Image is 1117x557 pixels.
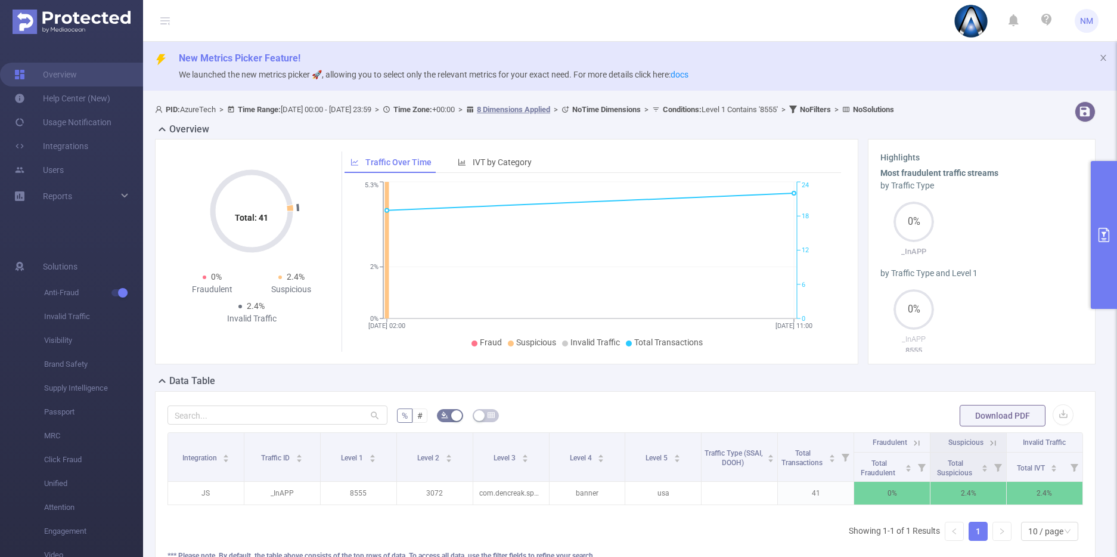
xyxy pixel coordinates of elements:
[1099,54,1107,62] i: icon: close
[951,528,958,535] i: icon: left
[238,105,281,114] b: Time Range:
[369,453,376,460] div: Sort
[663,105,702,114] b: Conditions :
[802,247,809,255] tspan: 12
[516,338,556,347] span: Suspicious
[365,182,378,190] tspan: 5.3%
[179,70,688,79] span: We launched the new metrics picker 🚀, allowing you to select only the relevant metrics for your e...
[296,453,303,456] i: icon: caret-up
[44,329,143,352] span: Visibility
[1099,51,1107,64] button: icon: close
[829,453,836,460] div: Sort
[296,453,303,460] div: Sort
[674,453,681,456] i: icon: caret-up
[477,105,550,114] u: 8 Dimensions Applied
[365,157,432,167] span: Traffic Over Time
[44,400,143,424] span: Passport
[1066,453,1082,481] i: Filter menu
[671,70,688,79] a: docs
[829,457,836,461] i: icon: caret-down
[1023,438,1066,447] span: Invalid Traffic
[913,453,930,481] i: Filter menu
[296,457,303,461] i: icon: caret-down
[893,217,934,227] span: 0%
[261,454,291,462] span: Traffic ID
[837,433,854,481] i: Filter menu
[1017,464,1047,472] span: Total IVT
[969,522,987,540] a: 1
[44,281,143,305] span: Anti-Fraud
[998,528,1006,535] i: icon: right
[417,454,441,462] span: Level 2
[778,105,789,114] span: >
[473,157,532,167] span: IVT by Category
[861,459,897,477] span: Total Fraudulent
[397,482,473,505] p: 3072
[641,105,652,114] span: >
[597,453,604,460] div: Sort
[14,110,111,134] a: Usage Notification
[155,106,166,113] i: icon: user
[854,482,930,505] p: 0%
[880,333,948,345] p: _InAPP
[1051,467,1057,471] i: icon: caret-down
[880,180,1084,192] div: by Traffic Type
[1064,528,1071,536] i: icon: down
[550,482,625,505] p: banner
[369,457,376,461] i: icon: caret-down
[369,453,376,456] i: icon: caret-up
[44,496,143,519] span: Attention
[14,134,88,158] a: Integrations
[948,438,983,447] span: Suspicious
[166,105,180,114] b: PID:
[169,374,215,388] h2: Data Table
[211,272,222,281] span: 0%
[321,482,396,505] p: 8555
[937,459,974,477] span: Total Suspicious
[216,105,227,114] span: >
[223,457,229,461] i: icon: caret-down
[480,338,502,347] span: Fraud
[370,264,378,271] tspan: 2%
[598,453,604,456] i: icon: caret-up
[473,482,549,505] p: com.dencreak.spbook
[705,449,763,467] span: Traffic Type (SSAI, DOOH)
[572,105,641,114] b: No Time Dimensions
[212,312,291,325] div: Invalid Traffic
[905,463,912,466] i: icon: caret-up
[44,376,143,400] span: Supply Intelligence
[550,105,561,114] span: >
[625,482,701,505] p: usa
[155,105,894,114] span: AzureTech [DATE] 00:00 - [DATE] 23:59 +00:00
[969,522,988,541] li: 1
[445,457,452,461] i: icon: caret-down
[44,519,143,543] span: Engagement
[570,338,620,347] span: Invalid Traffic
[873,438,907,447] span: Fraudulent
[155,54,167,66] i: icon: thunderbolt
[1050,463,1057,470] div: Sort
[829,453,836,456] i: icon: caret-up
[370,315,378,323] tspan: 0%
[287,272,305,281] span: 2.4%
[880,151,1084,164] h3: Highlights
[43,191,72,201] span: Reports
[880,345,948,357] p: 8555
[350,158,359,166] i: icon: line-chart
[235,213,268,222] tspan: Total: 41
[634,338,703,347] span: Total Transactions
[455,105,466,114] span: >
[945,522,964,541] li: Previous Page
[893,305,934,314] span: 0%
[488,411,495,419] i: icon: table
[802,281,805,289] tspan: 6
[14,63,77,86] a: Overview
[44,472,143,496] span: Unified
[167,406,387,425] input: Search...
[598,457,604,461] i: icon: caret-down
[1080,9,1093,33] span: NM
[1028,522,1063,540] div: 10 / page
[981,463,988,466] i: icon: caret-up
[674,457,681,461] i: icon: caret-down
[1051,463,1057,466] i: icon: caret-up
